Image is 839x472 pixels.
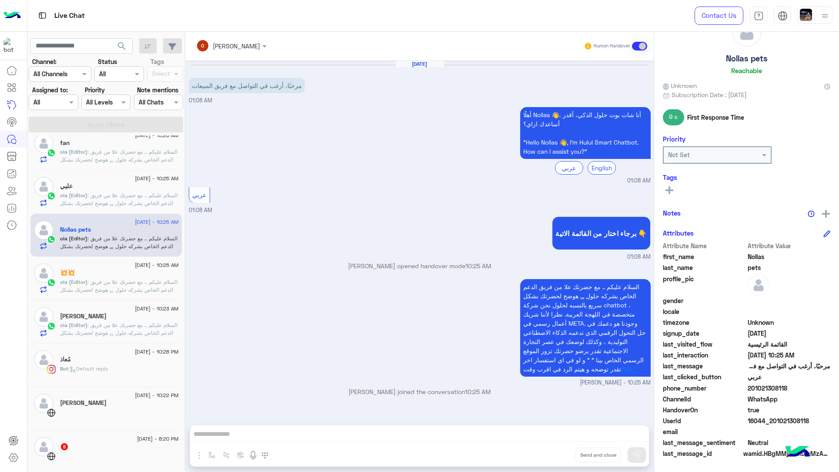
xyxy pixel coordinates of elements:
[663,384,746,393] span: phone_number
[594,43,630,50] small: Human Handover
[748,274,769,296] img: defaultAdmin.png
[60,399,107,407] h5: Ahmed Megahed
[60,182,73,190] h5: عليي
[34,134,53,153] img: defaultAdmin.png
[663,427,746,436] span: email
[60,226,91,233] h5: Nollas pets
[465,262,491,270] span: 10:25 AM
[34,437,53,457] img: defaultAdmin.png
[135,305,178,313] span: [DATE] - 10:23 AM
[663,394,746,404] span: ChannelId
[34,350,53,370] img: defaultAdmin.png
[663,438,746,447] span: last_message_sentiment
[37,10,48,21] img: tab
[135,218,178,226] span: [DATE] - 10:25 AM
[54,10,85,22] p: Live Chat
[808,210,815,217] img: notes
[663,209,681,217] h6: Notes
[778,11,788,21] img: tab
[580,379,651,387] span: [PERSON_NAME] - 10:25 AM
[743,449,830,458] span: wamid.HBgMMjAxMDIxMzA4MTE4FQIAEhggN0Y1NDEyN0Y4QkFDNzYzRTVCOUIxNzQwQTFBMjUyMTQA
[32,85,68,94] label: Assigned to:
[800,9,812,21] img: userImage
[47,235,56,244] img: WhatsApp
[189,97,212,104] span: 01:08 AM
[663,307,746,316] span: locale
[137,85,178,94] label: Note mentions
[396,61,444,67] h6: [DATE]
[748,361,831,371] span: مرحبًا، أرغب في التواصل مع فريق المبيعات
[627,253,651,261] span: 01:08 AM
[47,322,56,330] img: WhatsApp
[135,131,178,139] span: [DATE] - 10:26 AM
[663,109,684,125] span: 9 s
[663,81,697,90] span: Unknown
[575,448,621,462] button: Send and close
[47,365,56,374] img: Instagram
[782,437,813,468] img: hulul-logo.png
[60,148,87,155] span: ola (Editor)
[60,192,177,261] span: السلام عليكم .. مع حضرتك علا من فريق الدعم الخاص بشركه حلول ,,, هوضح لحضرتك بشكل سريع بالنسبه لحل...
[189,207,212,213] span: 01:08 AM
[695,7,743,25] a: Contact Us
[60,148,177,218] span: السلام عليكم .. مع حضرتك علا من فريق الدعم الخاص بشركه حلول ,,, هوضح لحضرتك بشكل سريع بالنسبه لحل...
[748,329,831,338] span: 2025-08-17T22:08:07.208Z
[135,348,178,356] span: [DATE] - 10:28 PM
[663,263,746,272] span: last_name
[117,41,127,51] span: search
[748,307,831,316] span: null
[60,279,87,285] span: ola (Editor)
[192,191,206,199] span: عربي
[663,405,746,415] span: HandoverOn
[60,279,177,348] span: السلام عليكم .. مع حضرتك علا من فريق الدعم الخاص بشركه حلول ,,, هوضح لحضرتك بشكل سريع بالنسبه لحل...
[754,11,764,21] img: tab
[822,210,830,218] img: add
[32,57,57,66] label: Channel:
[663,416,746,425] span: UserId
[523,283,646,373] span: السلام عليكم .. مع حضرتك علا من فريق الدعم الخاص بشركه حلول ,,, هوضح لحضرتك بشكل سريع بالنسبه لحل...
[3,7,21,25] img: Logo
[60,192,87,199] span: ola (Editor)
[748,351,831,360] span: 2025-08-18T07:25:41.083Z
[111,38,133,57] button: search
[3,38,19,54] img: 114004088273201
[189,387,651,396] p: [PERSON_NAME] joined the conversation
[137,435,178,443] span: [DATE] - 8:20 PM
[60,235,177,304] span: السلام عليكم .. مع حضرتك علا من فريق الدعم الخاص بشركه حلول ,,, هوضح لحضرتك بشكل سريع بالنسبه لحل...
[748,263,831,272] span: pets
[85,85,105,94] label: Priority
[748,438,831,447] span: 0
[726,54,768,64] h5: Nollas pets
[135,175,178,182] span: [DATE] - 10:25 AM
[672,90,747,99] span: Subscription Date : [DATE]
[60,322,87,328] span: ola (Editor)
[61,443,68,450] span: 8
[135,261,178,269] span: [DATE] - 10:25 AM
[748,416,831,425] span: 16044_201021308118
[135,391,178,399] span: [DATE] - 10:22 PM
[47,452,56,461] img: WebChat
[663,274,746,294] span: profile_pic
[29,117,183,132] button: Apply Filters
[34,263,53,283] img: defaultAdmin.png
[748,372,831,381] span: عربي
[60,235,87,242] span: ola (Editor)
[750,7,767,25] a: tab
[588,161,616,175] div: English
[47,192,56,200] img: WhatsApp
[60,269,75,276] h5: 💥💥
[60,313,107,320] h5: Hamza Rasslan
[748,427,831,436] span: null
[47,148,56,157] img: WhatsApp
[663,241,746,250] span: Attribute Name
[189,261,651,270] p: [PERSON_NAME] opened handover mode
[621,365,637,373] a: [URL]
[748,296,831,305] span: null
[68,365,108,372] span: : Default reply
[748,252,831,261] span: Nollas
[732,17,762,47] img: defaultAdmin.png
[819,10,830,21] img: profile
[60,365,68,372] span: Bot
[663,351,746,360] span: last_interaction
[748,405,831,415] span: true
